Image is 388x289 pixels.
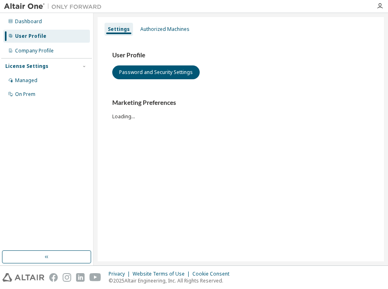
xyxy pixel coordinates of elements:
[192,271,234,277] div: Cookie Consent
[109,271,133,277] div: Privacy
[112,99,369,107] h3: Marketing Preferences
[140,26,190,33] div: Authorized Machines
[112,99,369,120] div: Loading...
[15,77,37,84] div: Managed
[4,2,106,11] img: Altair One
[5,63,48,70] div: License Settings
[133,271,192,277] div: Website Terms of Use
[108,26,130,33] div: Settings
[112,51,369,59] h3: User Profile
[63,273,71,282] img: instagram.svg
[49,273,58,282] img: facebook.svg
[2,273,44,282] img: altair_logo.svg
[15,18,42,25] div: Dashboard
[76,273,85,282] img: linkedin.svg
[112,65,200,79] button: Password and Security Settings
[15,33,46,39] div: User Profile
[89,273,101,282] img: youtube.svg
[109,277,234,284] p: © 2025 Altair Engineering, Inc. All Rights Reserved.
[15,91,35,98] div: On Prem
[15,48,54,54] div: Company Profile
